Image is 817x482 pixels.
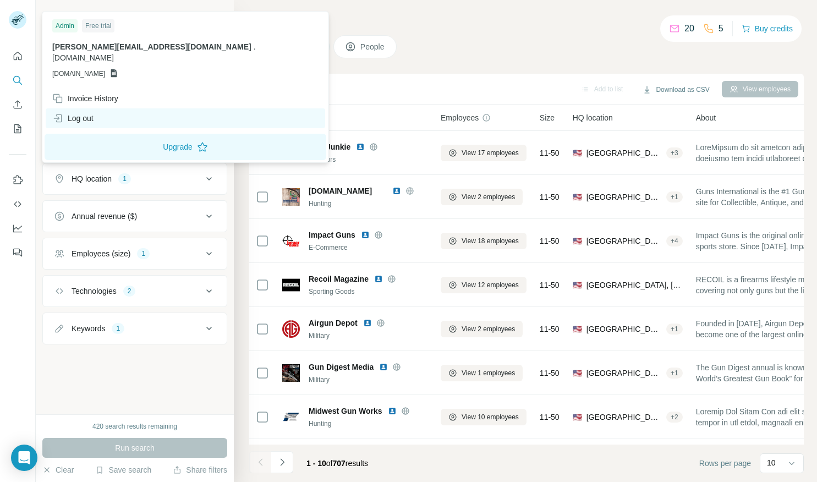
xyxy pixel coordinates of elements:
[309,243,427,253] div: E-Commerce
[309,406,382,417] span: Midwest Gun Works
[309,375,427,385] div: Military
[573,324,582,335] span: 🇺🇸
[9,95,26,114] button: Enrich CSV
[462,192,515,202] span: View 2 employees
[282,320,300,338] img: Logo of Airgun Depot
[696,112,716,123] span: About
[441,277,527,293] button: View 12 employees
[333,459,346,468] span: 707
[309,419,427,429] div: Hunting
[573,191,582,202] span: 🇺🇸
[356,143,365,151] img: LinkedIn logo
[666,148,683,158] div: + 3
[699,458,751,469] span: Rows per page
[441,409,527,425] button: View 10 employees
[379,363,388,371] img: LinkedIn logo
[326,459,333,468] span: of
[441,233,527,249] button: View 18 employees
[72,323,105,334] div: Keywords
[540,324,560,335] span: 11-50
[666,368,683,378] div: + 1
[282,276,300,294] img: Logo of Recoil Magazine
[42,464,74,475] button: Clear
[462,324,515,334] span: View 2 employees
[271,451,293,473] button: Navigate to next page
[72,286,117,297] div: Technologies
[666,412,683,422] div: + 2
[52,53,114,62] span: [DOMAIN_NAME]
[573,412,582,423] span: 🇺🇸
[92,421,177,431] div: 420 search results remaining
[441,365,523,381] button: View 1 employees
[586,324,662,335] span: [GEOGRAPHIC_DATA], [US_STATE]
[72,173,112,184] div: HQ location
[43,278,227,304] button: Technologies2
[123,286,136,296] div: 2
[282,412,300,421] img: Logo of Midwest Gun Works
[42,10,77,20] div: New search
[462,412,519,422] span: View 10 employees
[309,199,427,209] div: Hunting
[540,368,560,379] span: 11-50
[309,273,369,284] span: Recoil Magazine
[9,218,26,238] button: Dashboard
[586,147,662,158] span: [GEOGRAPHIC_DATA], [US_STATE]
[666,324,683,334] div: + 1
[309,287,427,297] div: Sporting Goods
[540,280,560,291] span: 11-50
[72,211,137,222] div: Annual revenue ($)
[309,187,372,195] span: [DOMAIN_NAME]
[191,7,234,23] button: Hide
[540,147,560,158] span: 11-50
[462,148,519,158] span: View 17 employees
[309,331,427,341] div: Military
[137,249,150,259] div: 1
[573,280,582,291] span: 🇺🇸
[309,155,427,165] div: Outdoors
[249,13,804,29] h4: Search
[540,191,560,202] span: 11-50
[360,41,386,52] span: People
[52,113,94,124] div: Log out
[540,412,560,423] span: 11-50
[586,235,662,247] span: [GEOGRAPHIC_DATA], [US_STATE]
[635,81,717,98] button: Download as CSV
[306,459,368,468] span: results
[586,368,662,379] span: [GEOGRAPHIC_DATA], [US_STATE]
[43,203,227,229] button: Annual revenue ($)
[52,19,78,32] div: Admin
[540,112,555,123] span: Size
[309,317,358,328] span: Airgun Depot
[573,147,582,158] span: 🇺🇸
[586,191,662,202] span: [GEOGRAPHIC_DATA], [US_STATE]
[684,22,694,35] p: 20
[9,170,26,190] button: Use Surfe on LinkedIn
[52,69,105,79] span: [DOMAIN_NAME]
[9,119,26,139] button: My lists
[254,42,256,51] span: .
[52,93,118,104] div: Invoice History
[282,364,300,382] img: Logo of Gun Digest Media
[118,174,131,184] div: 1
[540,235,560,247] span: 11-50
[306,459,326,468] span: 1 - 10
[441,112,479,123] span: Employees
[52,42,251,51] span: [PERSON_NAME][EMAIL_ADDRESS][DOMAIN_NAME]
[462,280,519,290] span: View 12 employees
[309,141,350,152] span: GearJunkie
[573,112,613,123] span: HQ location
[282,188,300,206] img: Logo of gunsinternational.com
[586,280,683,291] span: [GEOGRAPHIC_DATA], [US_STATE]
[72,248,130,259] div: Employees (size)
[309,362,374,373] span: Gun Digest Media
[282,232,300,250] img: Logo of Impact Guns
[441,145,527,161] button: View 17 employees
[573,368,582,379] span: 🇺🇸
[666,236,683,246] div: + 4
[441,189,523,205] button: View 2 employees
[309,229,355,240] span: Impact Guns
[363,319,372,327] img: LinkedIn logo
[666,192,683,202] div: + 1
[767,457,776,468] p: 10
[9,46,26,66] button: Quick start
